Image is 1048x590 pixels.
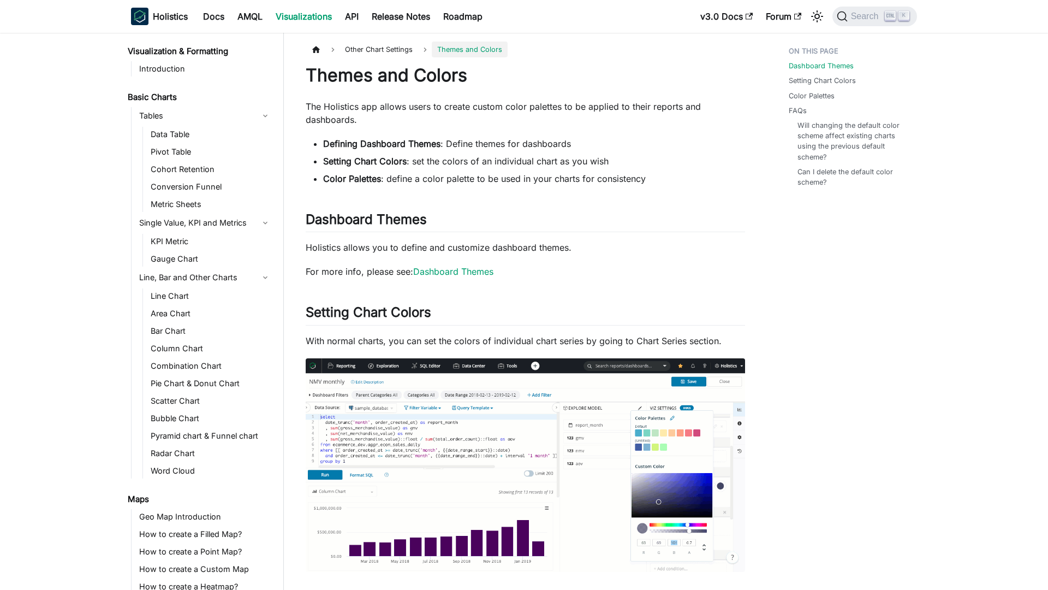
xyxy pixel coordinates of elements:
p: The Holistics app allows users to create custom color palettes to be applied to their reports and... [306,100,745,126]
a: Word Cloud [147,463,274,479]
a: Scatter Chart [147,393,274,409]
a: FAQs [789,105,807,116]
button: Search (Ctrl+K) [832,7,917,26]
p: Holistics allows you to define and customize dashboard themes. [306,241,745,254]
a: Radar Chart [147,446,274,461]
a: Basic Charts [124,90,274,105]
a: AMQL [231,8,269,25]
li: : Define themes for dashboards [323,137,745,150]
a: Introduction [136,61,274,76]
a: Color Palettes [789,91,835,101]
a: Pivot Table [147,144,274,160]
h2: Setting Chart Colors [306,304,745,325]
a: Roadmap [437,8,489,25]
a: Single Value, KPI and Metrics [136,214,274,232]
button: Switch between dark and light mode (currently light mode) [808,8,826,25]
a: Bar Chart [147,323,274,339]
a: Docs [196,8,231,25]
a: Tables [136,107,274,125]
h1: Themes and Colors [306,64,745,86]
span: Other Chart Settings [340,42,418,57]
a: Geo Map Introduction [136,509,274,524]
li: : set the colors of an individual chart as you wish [323,155,745,168]
a: Will changing the default color scheme affect existing charts using the previous default scheme? [797,120,906,162]
p: For more info, please see: [306,265,745,278]
a: How to create a Custom Map [136,562,274,577]
a: Bubble Chart [147,411,274,426]
a: How to create a Filled Map? [136,527,274,542]
a: Gauge Chart [147,251,274,267]
strong: Setting Chart Colors [323,156,407,167]
h2: Dashboard Themes [306,211,745,232]
a: Combination Chart [147,358,274,374]
a: Metric Sheets [147,197,274,212]
a: API [338,8,365,25]
a: Maps [124,492,274,507]
a: Cohort Retention [147,162,274,177]
li: : define a color palette to be used in your charts for consistency [323,172,745,185]
a: Area Chart [147,306,274,321]
a: KPI Metric [147,234,274,249]
a: Column Chart [147,341,274,356]
nav: Docs sidebar [120,33,284,590]
nav: Breadcrumbs [306,42,745,57]
a: Line, Bar and Other Charts [136,269,274,286]
span: Search [848,11,885,21]
p: With normal charts, you can set the colors of individual chart series by going to Chart Series se... [306,334,745,347]
a: Line Chart [147,288,274,304]
a: Setting Chart Colors [789,75,856,86]
a: v3.0 Docs [694,8,759,25]
strong: Defining Dashboard Themes [323,138,440,149]
a: Release Notes [365,8,437,25]
a: Visualizations [269,8,338,25]
a: Pyramid chart & Funnel chart [147,428,274,444]
strong: Color Palettes [323,173,381,184]
img: Holistics [131,8,148,25]
kbd: K [898,11,909,21]
a: HolisticsHolistics [131,8,188,25]
a: Visualization & Formatting [124,44,274,59]
span: Themes and Colors [432,42,508,57]
a: Forum [759,8,808,25]
a: How to create a Point Map? [136,544,274,559]
a: Home page [306,42,326,57]
a: Data Table [147,127,274,142]
a: Dashboard Themes [789,61,854,71]
b: Holistics [153,10,188,23]
a: Can I delete the default color scheme? [797,167,906,187]
a: Dashboard Themes [413,266,493,277]
a: Conversion Funnel [147,179,274,194]
a: Pie Chart & Donut Chart [147,376,274,391]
